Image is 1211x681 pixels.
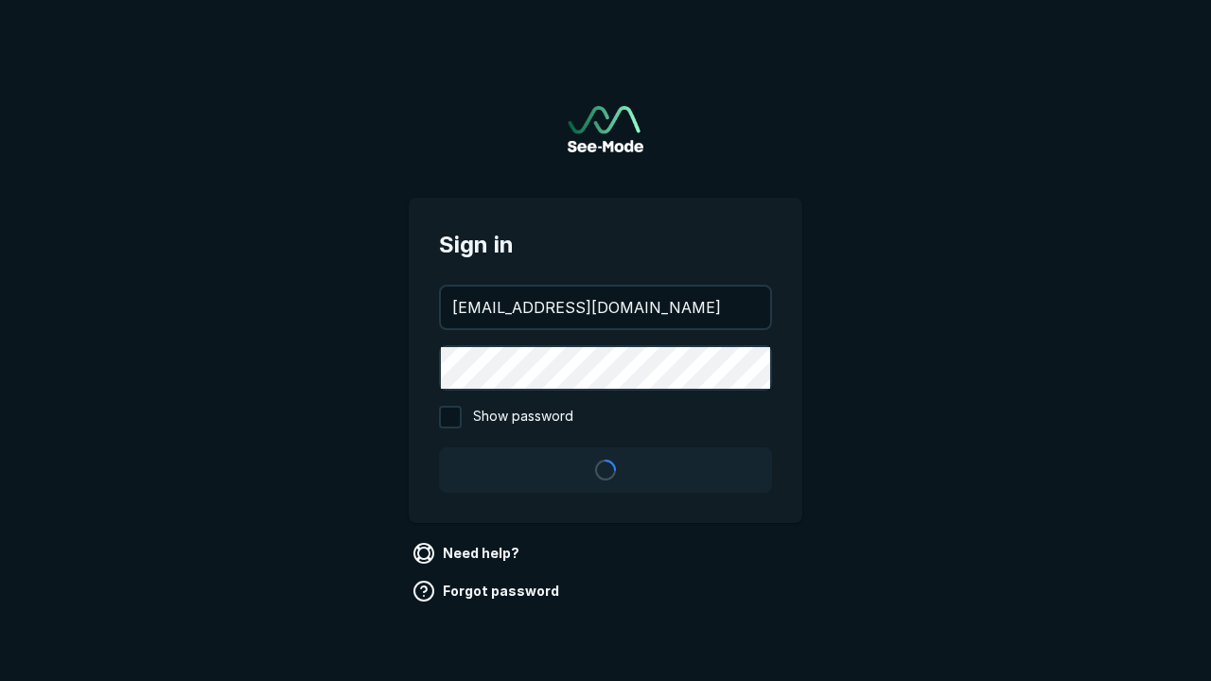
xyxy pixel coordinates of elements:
a: Need help? [409,538,527,568]
span: Sign in [439,228,772,262]
img: See-Mode Logo [568,106,643,152]
a: Forgot password [409,576,567,606]
a: Go to sign in [568,106,643,152]
span: Show password [473,406,573,428]
input: your@email.com [441,287,770,328]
